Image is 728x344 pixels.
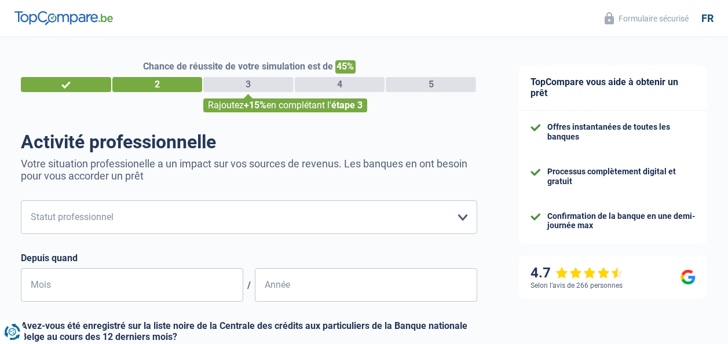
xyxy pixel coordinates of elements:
div: Processus complètement digital et gratuit [547,167,696,186]
span: Chance de réussite de votre simulation est de [143,61,333,72]
button: Formulaire sécurisé [598,9,696,28]
p: Votre situation professionelle a un impact sur vos sources de revenus. Les banques en ont besoin ... [21,158,477,182]
div: fr [701,12,714,25]
h1: Activité professionnelle [21,131,477,153]
input: AAAA [255,268,477,302]
div: Selon l’avis de 266 personnes [531,281,623,290]
span: étape 3 [331,100,363,111]
div: TopCompare vous aide à obtenir un prêt [519,65,707,111]
span: 45% [335,60,356,74]
div: 3 [203,77,294,92]
div: Rajoutez en complétant l' [203,98,367,112]
div: 5 [386,77,476,92]
div: 4 [295,77,385,92]
div: 4.7 [531,265,624,281]
div: Confirmation de la banque en une demi-journée max [547,211,696,231]
img: TopCompare Logo [14,11,113,25]
label: Depuis quand [21,252,477,264]
span: +15% [244,100,266,111]
div: Offres instantanées de toutes les banques [547,122,696,142]
span: / [243,280,255,291]
div: 2 [112,77,203,92]
div: 1 [21,77,111,92]
label: Avez-vous été enregistré sur la liste noire de la Centrale des crédits aux particuliers de la Ban... [21,320,477,342]
input: MM [21,268,243,302]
